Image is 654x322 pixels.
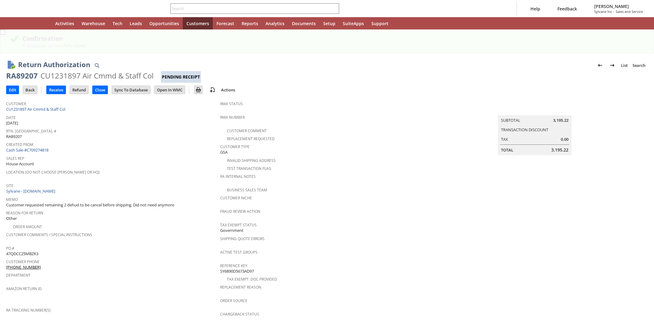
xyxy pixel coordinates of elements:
a: Reason For Return [6,210,43,216]
a: Tech [109,17,126,29]
a: Actions [219,87,238,93]
a: Sylvane - [DOMAIN_NAME] [6,188,57,194]
a: RMA Status [220,101,243,106]
a: Tax Exempt. Doc Provided [227,277,277,282]
a: Subtotal [501,117,520,123]
a: Tax [501,136,508,142]
a: Replacement Requested [227,136,275,141]
span: Warehouse [82,21,105,26]
a: Activities [52,17,78,29]
span: Feedback [557,6,577,12]
span: Analytics [266,21,285,26]
span: SuiteApps [343,21,364,26]
span: Tech [113,21,122,26]
span: Support [371,21,388,26]
svg: Recent Records [11,20,18,27]
span: Forecast [216,21,234,26]
a: Customer Comments / Special Instructions [6,232,92,237]
span: Leads [130,21,142,26]
a: RA Tracking Number(s) [6,308,51,313]
a: RMA Number [220,115,245,120]
div: Confirmation [22,34,644,43]
a: Analytics [262,17,288,29]
span: 0.00 [561,136,568,142]
span: Sylvane Inc [594,9,612,14]
a: Invalid Shipping Address [227,158,276,163]
svg: Shortcuts [26,20,33,27]
svg: Home [40,20,48,27]
a: Location (Do Not Choose [PERSON_NAME] or HQ) [6,170,100,175]
a: Customer Phone [6,259,40,264]
span: Activities [55,21,74,26]
span: Opportunities [149,21,179,26]
a: Cash Sale #C709274818 [6,147,48,153]
a: Order Amount [13,224,42,229]
a: Department [6,273,30,278]
input: Refund [70,86,88,94]
span: Other [6,216,17,221]
a: Created From [6,142,33,147]
input: Edit [6,86,19,94]
a: Leads [126,17,146,29]
a: Site [6,183,13,188]
a: [PHONE_NUMBER] [6,264,41,270]
input: Receive [47,86,66,94]
a: CU1231897 Air Cmmd & Staff Col [6,106,67,112]
span: 3,195.22 [553,117,568,123]
span: RA89207 [6,134,22,140]
div: Shortcuts [22,17,37,29]
a: Customer Niche [220,195,252,201]
input: Print [194,86,202,94]
span: Customer requested remaining 2 dehud to be cancel before shipping. Did not need anymore [6,202,174,208]
a: Warehouse [78,17,109,29]
a: Test Transaction Flag [227,166,271,171]
img: add-record.svg [209,86,216,94]
a: Shipping Quote Errors [220,236,265,241]
a: Home [37,17,52,29]
a: Forecast [213,17,238,29]
a: Total [501,147,513,153]
span: Documents [292,21,316,26]
div: Transaction successfully Saved [22,43,644,48]
img: Previous [596,62,604,69]
a: Transaction Discount [501,127,548,132]
a: Reports [238,17,262,29]
span: Setup [323,21,335,26]
a: Chargeback Status [220,312,259,317]
span: 47QDCC25MBZK3 [6,251,38,257]
a: Search [630,60,648,70]
caption: Summary [498,105,572,115]
a: Order Source [220,298,247,303]
a: Replacement reason [220,285,261,290]
img: Next [609,62,616,69]
a: Recent Records [7,17,22,29]
span: Customers [186,21,209,26]
a: Sales Rep [6,156,24,161]
svg: Search [331,5,338,12]
span: House Account [6,161,34,167]
a: Tax Exempt Status [220,222,257,228]
span: Help [530,6,540,12]
h1: Return Authorization [18,59,90,70]
div: Pending Receipt [161,71,201,83]
a: Active Test Groups [220,250,258,255]
span: 3,195.22 [551,147,568,153]
a: Documents [288,17,319,29]
input: Close [93,86,108,94]
a: Customer [6,101,26,106]
a: Customer Comment [227,128,267,133]
a: Customers [183,17,213,29]
div: RA89207 [6,71,38,81]
input: Search [171,5,331,12]
a: Business Sales Team [227,187,267,193]
a: SuiteApps [339,17,368,29]
a: RA Internal Notes [220,174,256,179]
span: [DATE] [6,120,18,126]
span: [PERSON_NAME] [594,3,643,9]
span: - [613,9,614,14]
div: CU1231897 Air Cmmd & Staff Col [40,71,154,81]
input: Back [23,86,37,94]
span: GSA [220,149,228,155]
input: Open In WMC [155,86,185,94]
a: Date [6,115,16,120]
